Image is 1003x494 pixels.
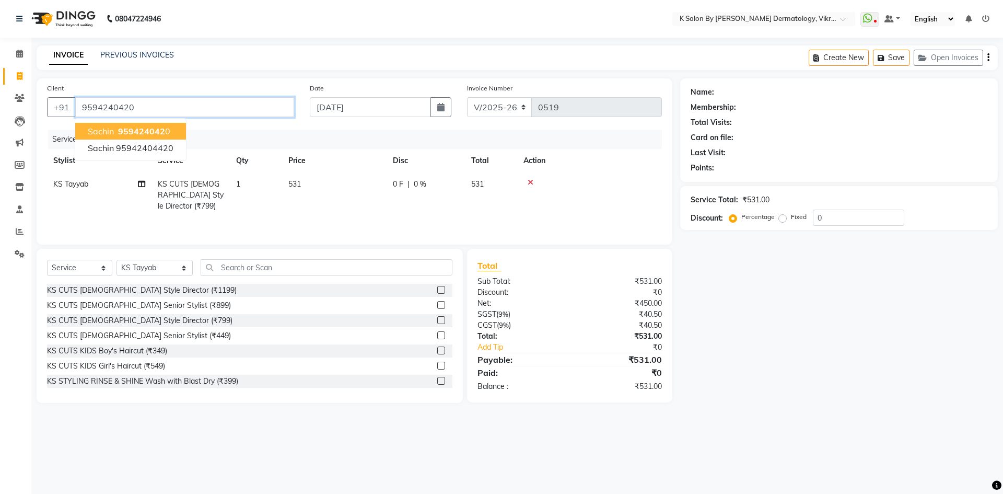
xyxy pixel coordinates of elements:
div: Name: [691,87,714,98]
button: Create New [809,50,869,66]
span: 9% [499,321,509,329]
span: 531 [288,179,301,189]
button: +91 [47,97,76,117]
th: Qty [230,149,282,173]
div: ₹0 [569,366,669,379]
div: ₹40.50 [569,309,669,320]
span: Sachin [88,143,114,153]
div: Points: [691,163,714,174]
th: Price [282,149,387,173]
div: Last Visit: [691,147,726,158]
th: Action [517,149,662,173]
th: Disc [387,149,465,173]
div: KS CUTS [DEMOGRAPHIC_DATA] Style Director (₹1199) [47,285,237,296]
span: 531 [471,179,484,189]
div: Total Visits: [691,117,732,128]
span: CGST [477,320,497,330]
span: 1 [236,179,240,189]
span: SGST [477,309,496,319]
div: ₹450.00 [569,298,669,309]
a: Add Tip [470,342,586,353]
div: Discount: [470,287,569,298]
span: 0 % [414,179,426,190]
b: 08047224946 [115,4,161,33]
ngb-highlight: 0 [116,126,170,136]
span: 0 F [393,179,403,190]
div: Services [48,130,670,149]
input: Search by Name/Mobile/Email/Code [75,97,294,117]
label: Percentage [741,212,775,222]
th: Stylist [47,149,151,173]
div: KS CUTS KIDS Girl's Haircut (₹549) [47,361,165,372]
div: ( ) [470,320,569,331]
a: PREVIOUS INVOICES [100,50,174,60]
div: ₹531.00 [569,353,669,366]
div: ₹531.00 [569,331,669,342]
a: INVOICE [49,46,88,65]
div: Sub Total: [470,276,569,287]
div: KS CUTS KIDS Boy's Haircut (₹349) [47,346,167,357]
div: KS CUTS [DEMOGRAPHIC_DATA] Style Director (₹799) [47,315,232,326]
span: Sachin [88,126,114,136]
div: KS CUTS [DEMOGRAPHIC_DATA] Senior Stylist (₹899) [47,300,231,311]
button: Open Invoices [914,50,983,66]
span: KS Tayyab [53,179,88,189]
label: Fixed [791,212,807,222]
div: Discount: [691,213,723,224]
span: KS CUTS [DEMOGRAPHIC_DATA] Style Director (₹799) [158,179,224,211]
label: Client [47,84,64,93]
div: Payable: [470,353,569,366]
div: Total: [470,331,569,342]
span: Total [477,260,501,271]
div: Card on file: [691,132,733,143]
div: ₹531.00 [742,194,769,205]
div: KS STYLING RINSE & SHINE Wash with Blast Dry (₹399) [47,376,238,387]
span: | [407,179,410,190]
div: ₹531.00 [569,381,669,392]
div: ₹40.50 [569,320,669,331]
span: 959424042 [118,126,165,136]
ngb-highlight: 95942404420 [116,143,173,153]
div: Membership: [691,102,736,113]
div: ₹0 [586,342,669,353]
div: ₹0 [569,287,669,298]
th: Total [465,149,517,173]
label: Invoice Number [467,84,512,93]
div: KS CUTS [DEMOGRAPHIC_DATA] Senior Stylist (₹449) [47,330,231,341]
div: ₹531.00 [569,276,669,287]
label: Date [310,84,324,93]
button: Save [873,50,909,66]
div: Service Total: [691,194,738,205]
div: Paid: [470,366,569,379]
div: Balance : [470,381,569,392]
input: Search or Scan [201,259,452,275]
span: 9% [498,310,508,318]
div: ( ) [470,309,569,320]
th: Service [151,149,230,173]
img: logo [27,4,98,33]
div: Net: [470,298,569,309]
